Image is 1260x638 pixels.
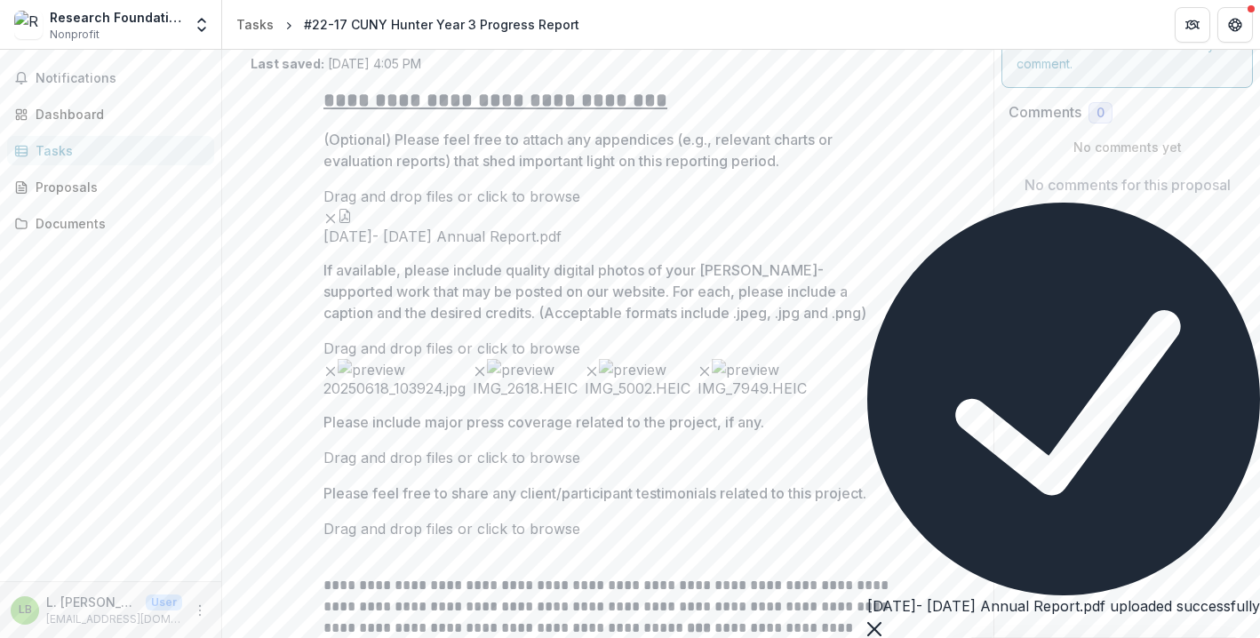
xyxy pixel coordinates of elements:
p: User [146,594,182,610]
p: No comments yet [1009,138,1246,156]
span: [DATE]- [DATE] Annual Report.pdf [323,228,562,245]
img: preview [338,359,405,380]
div: Remove Filepreview20250618_103924.jpg [323,359,466,397]
span: IMG_5002.HEIC [585,380,690,397]
p: Please feel free to share any client/participant testimonials related to this project. [323,482,866,504]
div: Proposals [36,178,200,196]
img: Research Foundation of CUNY on behalf of Hunter College of CUNY [14,11,43,39]
p: [DATE] 4:05 PM [251,54,421,73]
img: preview [599,359,666,380]
button: Remove File [585,359,599,380]
div: Dashboard [36,105,200,124]
button: More [189,600,211,621]
p: Drag and drop files or [323,338,580,359]
div: Remove FilepreviewIMG_7949.HEIC [698,359,807,397]
span: Notifications [36,71,207,86]
a: Tasks [7,136,214,165]
div: Documents [36,214,200,233]
span: IMG_7949.HEIC [698,380,807,397]
span: click to browse [477,187,580,205]
button: Get Help [1217,7,1253,43]
span: 0 [1097,106,1104,121]
button: Remove File [698,359,712,380]
div: Remove FilepreviewIMG_5002.HEIC [585,359,690,397]
span: 20250618_103924.jpg [323,380,466,397]
span: click to browse [477,449,580,467]
div: #22-17 CUNY Hunter Year 3 Progress Report [304,15,579,34]
p: Drag and drop files or [323,186,580,207]
span: IMG_2618.HEIC [473,380,578,397]
a: Tasks [229,12,281,37]
p: If available, please include quality digital photos of your [PERSON_NAME]-supported work that may... [323,259,881,323]
button: Notifications [7,64,214,92]
a: Proposals [7,172,214,202]
span: click to browse [477,339,580,357]
a: Dashboard [7,100,214,129]
p: No comments for this proposal [1025,174,1231,195]
nav: breadcrumb [229,12,586,37]
p: Please include major press coverage related to the project, if any. [323,411,764,433]
span: Nonprofit [50,27,100,43]
a: Documents [7,209,214,238]
div: Research Foundation of CUNY on behalf of Hunter College of CUNY [50,8,182,27]
p: Drag and drop files or [323,518,580,539]
div: L. Beth Brady [19,604,32,616]
button: Remove File [473,359,487,380]
h2: Comments [1009,104,1081,121]
div: Remove FilepreviewIMG_2618.HEIC [473,359,578,397]
img: preview [487,359,554,380]
button: Partners [1175,7,1210,43]
img: preview [712,359,779,380]
div: Tasks [36,141,200,160]
span: click to browse [477,520,580,538]
p: Drag and drop files or [323,447,580,468]
p: (Optional) Please feel free to attach any appendices (e.g., relevant charts or evaluation reports... [323,129,881,171]
div: Tasks [236,15,274,34]
div: Remove File[DATE]- [DATE] Annual Report.pdf [323,207,562,245]
strong: Last saved: [251,56,324,71]
button: Remove File [323,207,338,228]
p: L. [PERSON_NAME] [46,593,139,611]
button: Remove File [323,359,338,380]
p: [EMAIL_ADDRESS][DOMAIN_NAME] [46,611,182,627]
button: Open entity switcher [189,7,214,43]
